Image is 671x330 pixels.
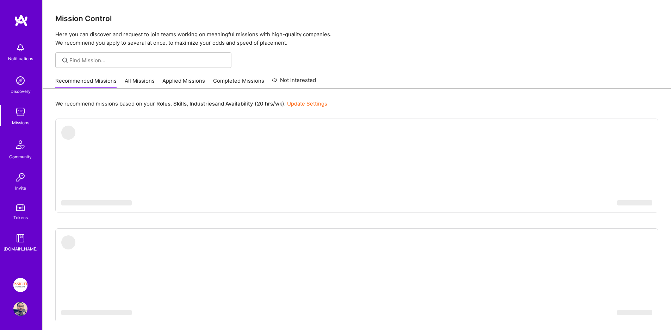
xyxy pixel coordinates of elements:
b: Skills [173,100,187,107]
img: Invite [13,170,27,184]
i: icon SearchGrey [61,56,69,64]
a: Not Interested [272,76,316,89]
a: All Missions [125,77,155,89]
img: tokens [16,204,25,211]
a: Insight Partners: Data & AI - Sourcing [12,278,29,292]
div: Discovery [11,88,31,95]
img: User Avatar [13,302,27,316]
img: discovery [13,74,27,88]
a: User Avatar [12,302,29,316]
img: guide book [13,231,27,245]
div: Notifications [8,55,33,62]
a: Applied Missions [162,77,205,89]
input: overall type: UNKNOWN_TYPE server type: NO_SERVER_DATA heuristic type: UNKNOWN_TYPE label: Find M... [69,57,226,64]
div: Invite [15,184,26,192]
a: Update Settings [287,100,327,107]
img: Insight Partners: Data & AI - Sourcing [13,278,27,292]
div: Community [9,153,32,160]
div: Tokens [13,214,28,221]
img: teamwork [13,105,27,119]
b: Availability (20 hrs/wk) [225,100,284,107]
div: Missions [12,119,29,126]
img: bell [13,41,27,55]
h3: Mission Control [55,14,658,23]
p: We recommend missions based on your , , and . [55,100,327,107]
a: Completed Missions [213,77,264,89]
b: Industries [190,100,215,107]
img: logo [14,14,28,27]
div: [DOMAIN_NAME] [4,245,38,253]
b: Roles [156,100,170,107]
a: Recommended Missions [55,77,117,89]
p: Here you can discover and request to join teams working on meaningful missions with high-quality ... [55,30,658,47]
img: Community [12,136,29,153]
